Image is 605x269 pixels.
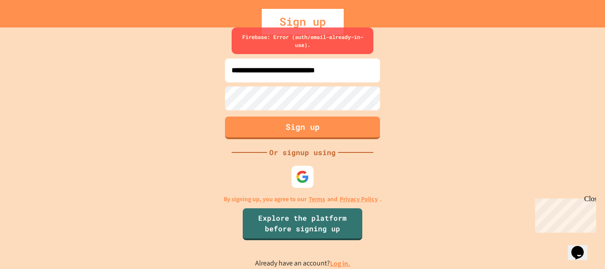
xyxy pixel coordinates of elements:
[531,195,596,233] iframe: chat widget
[232,27,373,54] div: Firebase: Error (auth/email-already-in-use).
[243,208,362,240] a: Explore the platform before signing up
[330,259,350,268] a: Log in.
[224,195,382,204] p: By signing up, you agree to our and .
[296,170,309,183] img: google-icon.svg
[267,147,338,158] div: Or signup using
[340,195,378,204] a: Privacy Policy
[255,258,350,269] p: Already have an account?
[225,117,380,139] button: Sign up
[568,234,596,260] iframe: chat widget
[262,9,344,35] div: Sign up
[309,195,325,204] a: Terms
[4,4,61,56] div: Chat with us now!Close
